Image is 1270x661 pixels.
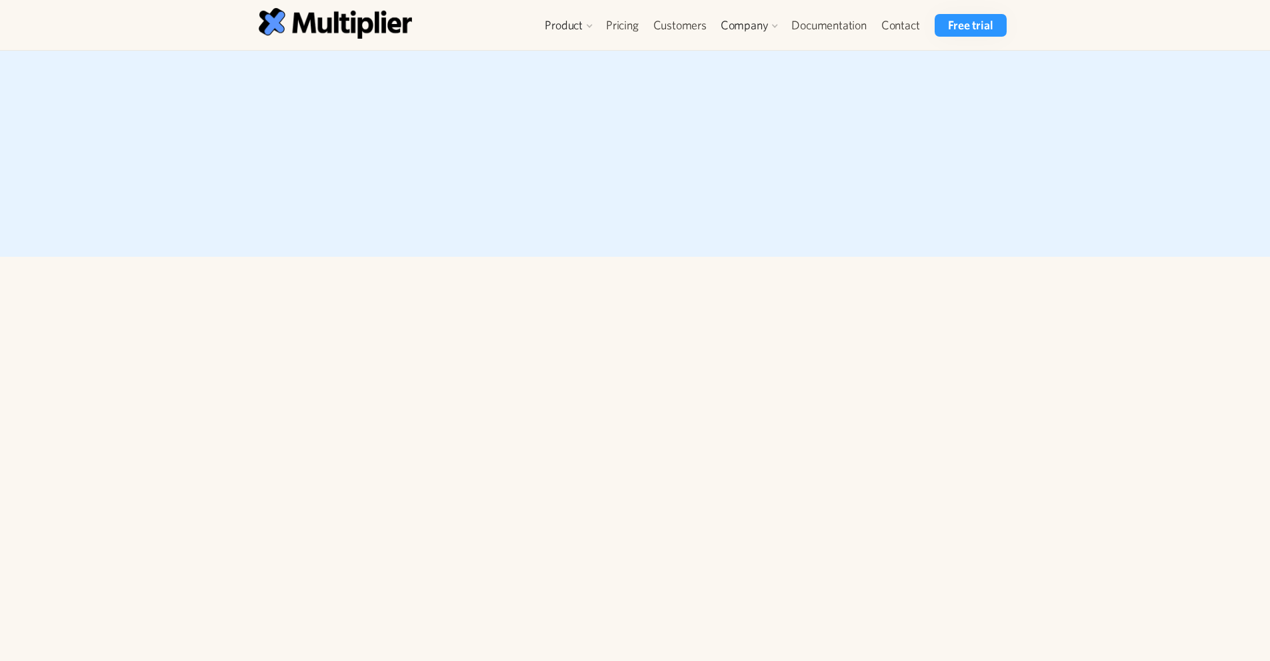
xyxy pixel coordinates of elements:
[874,14,927,37] a: Contact
[538,14,599,37] div: Product
[545,17,583,33] div: Product
[721,17,769,33] div: Company
[784,14,873,37] a: Documentation
[714,14,785,37] div: Company
[646,14,714,37] a: Customers
[599,14,646,37] a: Pricing
[935,14,1006,37] a: Free trial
